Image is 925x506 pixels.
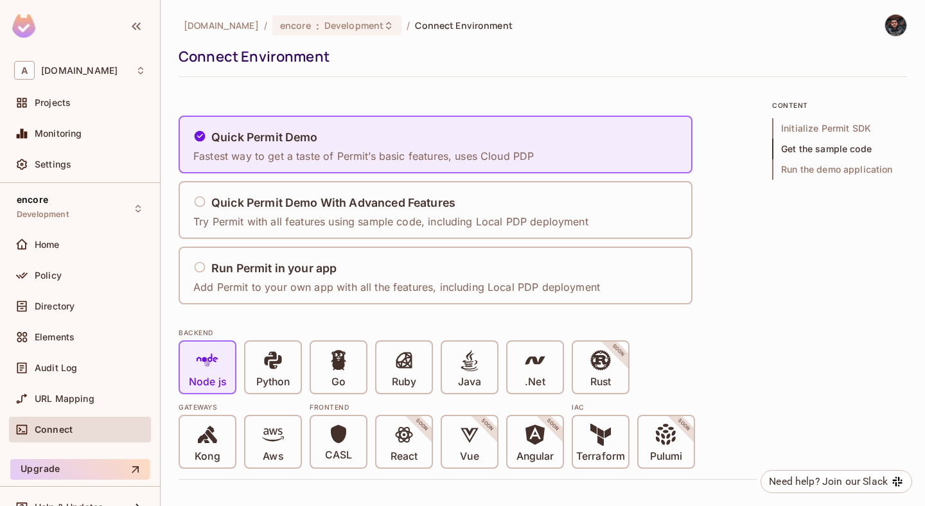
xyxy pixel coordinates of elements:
div: Connect Environment [179,47,901,66]
span: encore [280,19,311,31]
img: Selmancan KILINÇ [885,15,906,36]
span: Elements [35,332,75,342]
span: SOON [659,400,709,450]
p: Add Permit to your own app with all the features, including Local PDP deployment [193,280,600,294]
h5: Run Permit in your app [211,262,337,275]
span: : [315,21,320,31]
p: Ruby [392,376,416,388]
span: Monitoring [35,128,82,139]
div: Gateways [179,402,302,412]
p: Java [458,376,481,388]
span: Connect [35,424,73,435]
p: Go [331,376,346,388]
span: the active workspace [184,19,259,31]
span: Workspace: abclojistik.com [41,65,118,76]
span: A [14,61,35,80]
span: encore [17,195,48,205]
span: SOON [463,400,513,450]
h5: Quick Permit Demo With Advanced Features [211,196,455,209]
span: Audit Log [35,363,77,373]
span: SOON [594,326,644,376]
span: Home [35,240,60,250]
div: BACKEND [179,327,757,338]
span: Directory [35,301,75,311]
div: Frontend [310,402,564,412]
p: Terraform [576,450,625,463]
p: Node js [189,376,226,388]
p: Pulumi [650,450,682,463]
span: Policy [35,270,62,281]
p: Aws [263,450,283,463]
p: content [772,100,907,110]
p: Angular [516,450,554,463]
div: Need help? Join our Slack [769,474,888,489]
button: Upgrade [10,459,150,480]
span: Projects [35,98,71,108]
p: Try Permit with all features using sample code, including Local PDP deployment [193,214,588,229]
span: Settings [35,159,71,170]
span: Development [324,19,383,31]
p: CASL [325,449,352,462]
li: / [407,19,410,31]
span: SOON [528,400,578,450]
p: Kong [195,450,220,463]
p: Fastest way to get a taste of Permit’s basic features, uses Cloud PDP [193,149,534,163]
span: SOON [397,400,447,450]
div: IAC [572,402,695,412]
p: Rust [590,376,611,388]
span: URL Mapping [35,394,94,404]
p: React [391,450,418,463]
p: Vue [460,450,479,463]
p: .Net [525,376,545,388]
li: / [264,19,267,31]
img: SReyMgAAAABJRU5ErkJggg== [12,14,35,38]
span: Connect Environment [415,19,513,31]
span: Development [17,209,69,220]
h5: Quick Permit Demo [211,131,318,144]
p: Python [256,376,290,388]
